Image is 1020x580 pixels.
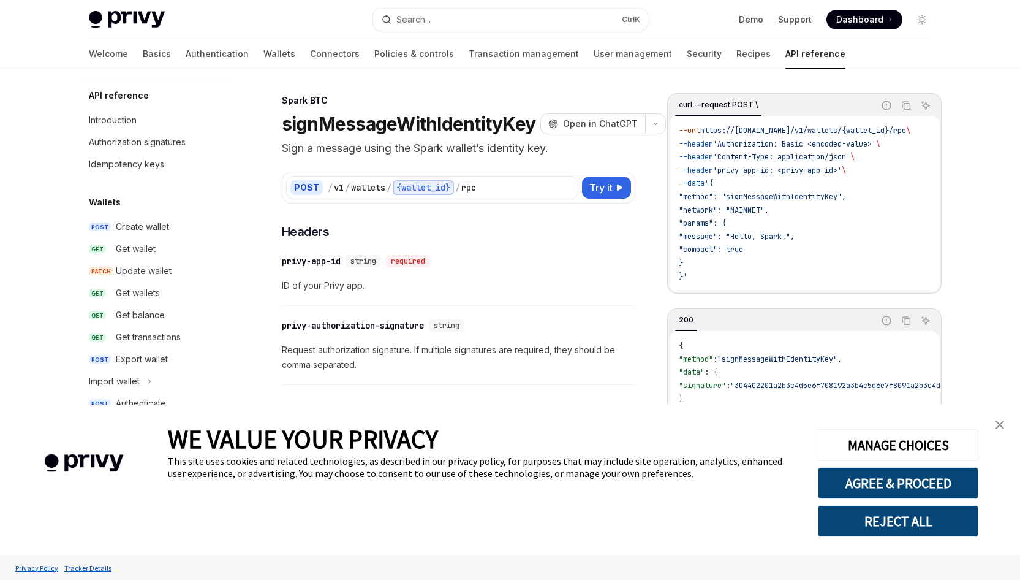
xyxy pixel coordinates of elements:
[79,260,236,282] a: PATCHUpdate wallet
[89,355,111,364] span: POST
[713,139,876,149] span: 'Authorization: Basic <encoded-value>'
[876,139,880,149] span: \
[906,126,910,135] span: \
[739,13,763,26] a: Demo
[282,343,635,372] span: Request authorization signature. If multiple signatures are required, they should be comma separa...
[282,255,341,267] div: privy-app-id
[675,313,697,327] div: 200
[116,352,168,367] div: Export wallet
[79,326,236,348] a: GETGet transactions
[373,9,648,31] button: Open search
[679,394,683,404] span: }
[837,354,842,364] span: ,
[89,157,164,172] div: Idempotency keys
[282,140,635,157] p: Sign a message using the Spark wallet’s identity key.
[89,223,111,232] span: POST
[713,166,842,175] span: 'privy-app-id: <privy-app-id>'
[434,321,459,330] span: string
[387,181,391,194] div: /
[282,223,330,240] span: Headers
[116,308,165,322] div: Get balance
[540,113,645,134] button: Open in ChatGPT
[700,126,906,135] span: https://[DOMAIN_NAME]/v1/wallets/{wallet_id}/rpc
[912,10,932,29] button: Toggle dark mode
[116,396,166,411] div: Authenticate
[310,39,360,69] a: Connectors
[687,39,722,69] a: Security
[679,232,795,242] span: "message": "Hello, Spark!",
[386,255,430,267] div: required
[116,219,169,234] div: Create wallet
[705,367,717,377] span: : {
[12,557,61,579] a: Privacy Policy
[679,152,713,162] span: --header
[679,126,700,135] span: --url
[168,423,438,455] span: WE VALUE YOUR PRIVACY
[679,245,743,254] span: "compact": true
[679,341,683,351] span: {
[918,313,934,329] button: Ask AI
[79,370,236,392] button: Toggle Import wallet section
[79,304,236,326] a: GETGet balance
[116,242,156,256] div: Get wallet
[79,348,236,370] a: POSTExport wallet
[79,282,236,304] a: GETGet wallets
[282,278,635,293] span: ID of your Privy app.
[393,180,454,195] div: {wallet_id}
[713,152,850,162] span: 'Content-Type: application/json'
[850,152,855,162] span: \
[89,11,165,28] img: light logo
[350,256,376,266] span: string
[898,97,914,113] button: Copy the contents from the code block
[116,330,181,345] div: Get transactions
[455,181,460,194] div: /
[374,39,454,69] a: Policies & controls
[679,205,769,215] span: "network": "MAINNET",
[717,354,837,364] span: "signMessageWithIdentityKey"
[818,467,978,499] button: AGREE & PROCEED
[679,381,726,391] span: "signature"
[89,267,113,276] span: PATCH
[679,192,846,202] span: "method": "signMessageWithIdentityKey",
[679,367,705,377] span: "data"
[396,12,431,27] div: Search...
[679,218,726,228] span: "params": {
[705,178,713,188] span: '{
[726,381,730,391] span: :
[878,97,894,113] button: Report incorrect code
[918,97,934,113] button: Ask AI
[675,97,761,112] div: curl --request POST \
[290,180,323,195] div: POST
[679,178,705,188] span: --data
[679,258,683,268] span: }
[589,180,613,195] span: Try it
[79,238,236,260] a: GETGet wallet
[679,139,713,149] span: --header
[995,421,1004,429] img: close banner
[89,39,128,69] a: Welcome
[778,13,812,26] a: Support
[89,245,106,254] span: GET
[988,413,1012,437] a: close banner
[79,392,236,414] a: POSTAuthenticate
[79,216,236,238] a: POSTCreate wallet
[143,39,171,69] a: Basics
[878,313,894,329] button: Report incorrect code
[89,374,140,389] div: Import wallet
[836,13,883,26] span: Dashboard
[328,181,333,194] div: /
[89,311,106,320] span: GET
[826,10,902,29] a: Dashboard
[61,557,115,579] a: Tracker Details
[622,15,640,25] span: Ctrl K
[89,88,149,103] h5: API reference
[116,264,172,278] div: Update wallet
[168,455,799,479] div: This site uses cookies and related technologies, as described in our privacy policy, for purposes...
[282,113,536,135] h1: signMessageWithIdentityKey
[116,286,160,300] div: Get wallets
[263,39,295,69] a: Wallets
[282,319,424,332] div: privy-authorization-signature
[818,505,978,537] button: REJECT ALL
[345,181,350,194] div: /
[89,333,106,342] span: GET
